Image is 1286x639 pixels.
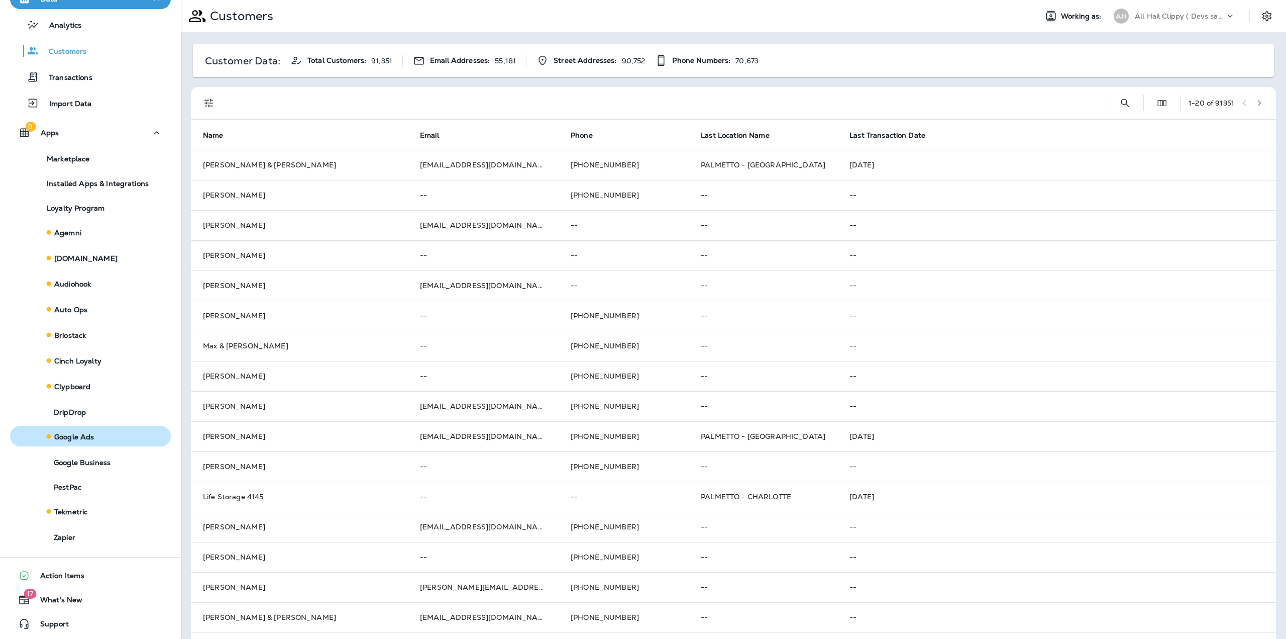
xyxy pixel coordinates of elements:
button: Filters [199,93,219,113]
button: Tekmetric [10,501,171,521]
td: Max & [PERSON_NAME] [191,331,408,361]
td: [EMAIL_ADDRESS][DOMAIN_NAME] [408,391,559,421]
button: Marketplace [10,148,171,167]
p: -- [571,221,677,229]
button: Edit Fields [1152,93,1172,113]
td: [PERSON_NAME] [191,542,408,572]
p: -- [571,251,677,259]
button: Search Customers [1115,93,1135,113]
p: -- [849,463,1264,471]
p: -- [701,523,825,531]
p: Google Business [44,459,111,467]
td: [PERSON_NAME] [191,451,408,482]
button: [DOMAIN_NAME] [10,247,171,268]
p: -- [701,221,825,229]
td: [PERSON_NAME] [191,512,408,542]
p: Tekmetric [54,508,87,517]
td: [PERSON_NAME] [191,361,408,391]
span: Last Transaction Date [849,131,925,140]
p: -- [420,553,547,561]
button: Clypboard [10,376,171,396]
td: [PHONE_NUMBER] [559,451,689,482]
button: Loyalty Program [10,197,171,217]
span: Working as: [1061,12,1104,21]
p: [DOMAIN_NAME] [54,254,118,263]
p: Briostack [54,331,86,340]
td: [PERSON_NAME] [191,421,408,451]
td: [PHONE_NUMBER] [559,421,689,451]
p: -- [849,372,1264,380]
p: Google Ads [54,433,94,442]
span: Action Items [30,572,84,584]
p: 90,752 [622,57,646,65]
span: Support [30,620,69,632]
button: Briostack [10,324,171,345]
td: [PHONE_NUMBER] [559,572,689,602]
p: Installed Apps & Integrations [37,179,149,188]
p: Analytics [39,21,81,31]
p: Loyalty Program [37,204,104,212]
p: -- [849,402,1264,410]
p: -- [420,191,547,199]
span: Name [203,131,224,140]
td: [EMAIL_ADDRESS][DOMAIN_NAME] [408,210,559,240]
p: Auto Ops [54,306,87,315]
td: [PHONE_NUMBER] [559,150,689,180]
td: [PERSON_NAME] [191,240,408,270]
td: [PERSON_NAME] & [PERSON_NAME] [191,150,408,180]
p: -- [849,221,1264,229]
button: Auto Ops [10,299,171,319]
td: [PHONE_NUMBER] [559,301,689,331]
p: Apps [41,129,59,137]
span: Name [203,131,237,140]
button: Support [10,614,171,634]
p: -- [701,553,825,561]
button: Google Ads [10,426,171,446]
p: 55,181 [495,57,516,65]
p: -- [849,251,1264,259]
span: Phone Numbers: [672,56,730,65]
p: -- [420,372,547,380]
span: Phone [571,131,593,140]
p: Clypboard [54,383,90,392]
td: [EMAIL_ADDRESS][DOMAIN_NAME] [408,270,559,301]
p: -- [701,613,825,621]
td: Life Storage 4145 [191,482,408,512]
td: [EMAIL_ADDRESS][DOMAIN_NAME] [408,421,559,451]
p: -- [701,282,825,290]
p: -- [701,463,825,471]
p: Zapier [44,533,75,541]
p: PestPac [44,483,81,491]
p: -- [849,342,1264,350]
button: PestPac [10,476,171,496]
button: Action Items [10,566,171,586]
p: -- [701,402,825,410]
td: [PERSON_NAME] [191,270,408,301]
p: -- [420,493,547,501]
td: [PHONE_NUMBER] [559,512,689,542]
td: [PHONE_NUMBER] [559,331,689,361]
p: 70,673 [735,57,759,65]
td: [DATE] [837,421,1276,451]
p: Transactions [39,73,92,83]
p: -- [701,342,825,350]
td: [EMAIL_ADDRESS][DOMAIN_NAME] [408,512,559,542]
button: Agemni [10,222,171,242]
span: What's New [30,596,82,608]
button: DripDrop [10,401,171,421]
p: -- [701,372,825,380]
span: Last Location Name [701,131,770,140]
button: Audiohook [10,273,171,294]
p: -- [849,583,1264,591]
p: Agemni [54,229,81,238]
p: -- [571,282,677,290]
td: [PERSON_NAME] [191,301,408,331]
button: Analytics [10,14,171,35]
p: -- [701,251,825,259]
td: [PHONE_NUMBER] [559,180,689,210]
p: -- [849,523,1264,531]
td: [DATE] [837,482,1276,512]
p: -- [849,312,1264,320]
button: Cinch Loyalty [10,350,171,371]
p: -- [849,191,1264,199]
